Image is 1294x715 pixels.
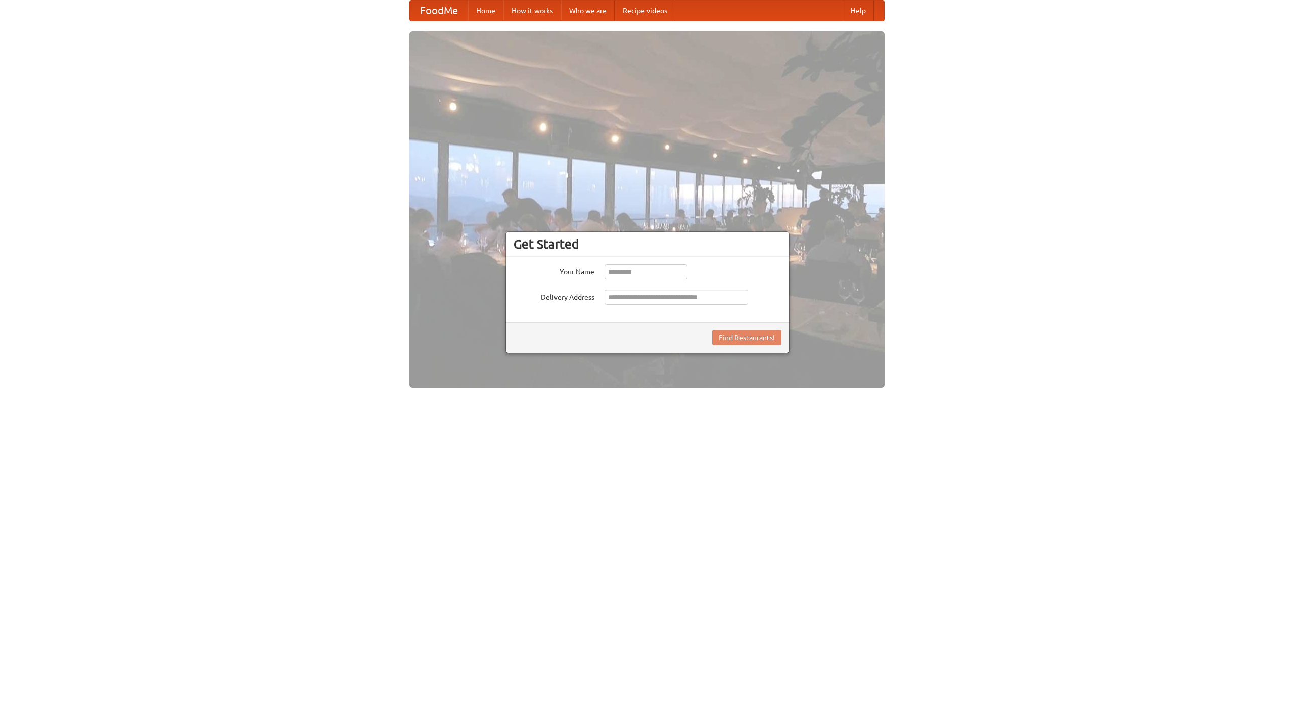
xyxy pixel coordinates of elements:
a: How it works [503,1,561,21]
h3: Get Started [514,236,781,252]
a: Recipe videos [615,1,675,21]
a: Home [468,1,503,21]
a: FoodMe [410,1,468,21]
label: Delivery Address [514,290,594,302]
a: Help [843,1,874,21]
a: Who we are [561,1,615,21]
label: Your Name [514,264,594,277]
button: Find Restaurants! [712,330,781,345]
